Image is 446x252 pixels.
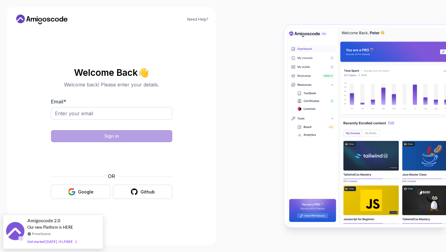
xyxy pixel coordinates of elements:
[187,17,208,22] a: Need Help?
[140,189,155,195] div: Github
[51,107,172,120] input: Enter your email
[51,81,172,88] p: Welcome back! Please enter your details.
[108,173,115,180] p: OR
[27,225,73,230] span: Our new Platform is HERE
[78,189,93,195] div: Google
[51,185,110,199] button: Google
[51,68,172,77] h2: Welcome Back
[27,238,76,245] div: Get started [DATE]. It's FREE
[27,217,60,224] span: Amigoscode 2.0
[104,133,119,139] div: Sign in
[113,185,172,199] button: Github
[138,68,149,78] span: 👋
[66,146,157,169] iframe: Widget containing checkbox for hCaptcha security challenge
[51,99,66,105] label: Email *
[32,231,51,236] a: ProveSource
[6,222,24,242] img: provesource social proof notification image
[15,15,69,24] a: Home link
[51,130,172,142] button: Sign in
